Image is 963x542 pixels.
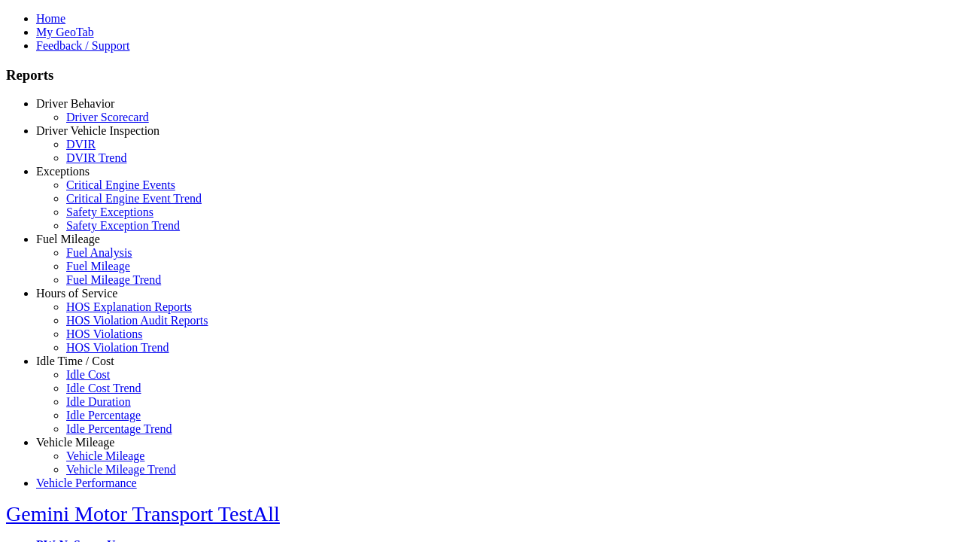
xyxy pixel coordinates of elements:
[6,67,957,84] h3: Reports
[36,97,114,110] a: Driver Behavior
[66,206,153,218] a: Safety Exceptions
[66,111,149,123] a: Driver Scorecard
[66,300,192,313] a: HOS Explanation Reports
[36,355,114,367] a: Idle Time / Cost
[36,26,94,38] a: My GeoTab
[66,449,144,462] a: Vehicle Mileage
[66,246,132,259] a: Fuel Analysis
[36,287,117,300] a: Hours of Service
[66,368,110,381] a: Idle Cost
[36,233,100,245] a: Fuel Mileage
[36,12,65,25] a: Home
[36,477,137,489] a: Vehicle Performance
[66,341,169,354] a: HOS Violation Trend
[36,124,159,137] a: Driver Vehicle Inspection
[66,260,130,273] a: Fuel Mileage
[6,502,280,525] a: Gemini Motor Transport TestAll
[36,165,90,178] a: Exceptions
[66,273,161,286] a: Fuel Mileage Trend
[66,463,176,476] a: Vehicle Mileage Trend
[66,151,126,164] a: DVIR Trend
[66,219,180,232] a: Safety Exception Trend
[66,178,175,191] a: Critical Engine Events
[66,395,131,408] a: Idle Duration
[66,422,172,435] a: Idle Percentage Trend
[66,192,202,205] a: Critical Engine Event Trend
[36,39,129,52] a: Feedback / Support
[66,314,208,327] a: HOS Violation Audit Reports
[66,382,141,394] a: Idle Cost Trend
[66,327,142,340] a: HOS Violations
[36,436,114,449] a: Vehicle Mileage
[66,409,141,422] a: Idle Percentage
[66,138,96,151] a: DVIR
